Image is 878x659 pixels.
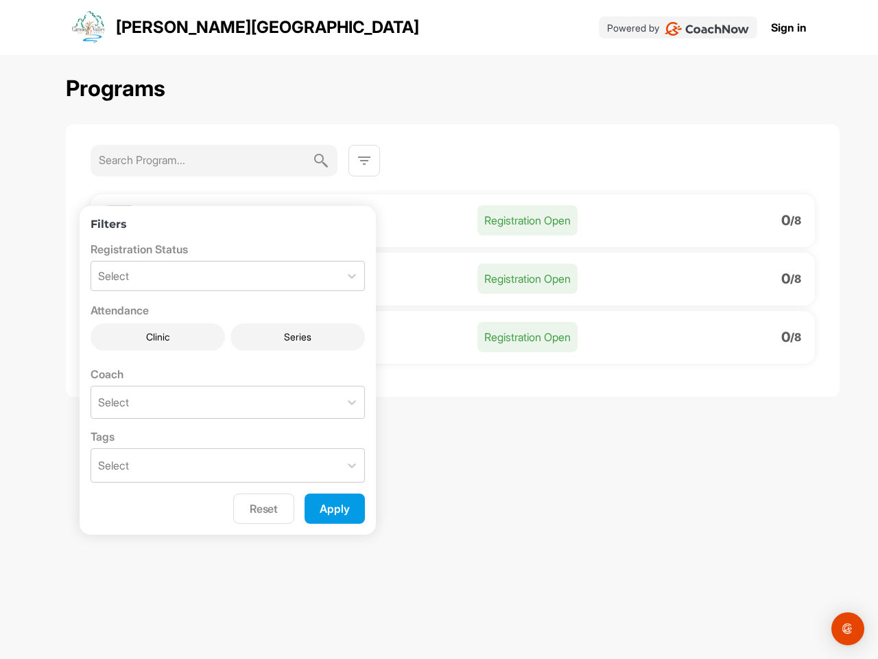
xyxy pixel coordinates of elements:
span: Attendance [91,303,149,318]
div: Select [98,457,129,474]
img: svg+xml;base64,PHN2ZyB3aWR0aD0iMjQiIGhlaWdodD0iMjQiIHZpZXdCb3g9IjAgMCAyNCAyNCIgZmlsbD0ibm9uZSIgeG... [356,152,372,169]
button: Clinic [91,323,225,351]
span: Golf Camp [149,205,204,218]
img: logo [72,11,105,44]
p: Registration Open [477,205,578,235]
div: Select [98,268,129,284]
a: Sign in [771,19,807,36]
p: Registration Open [477,322,578,352]
p: 0 [781,215,790,226]
span: Coach [91,367,123,382]
input: Search Program... [99,145,313,175]
p: / 8 [790,273,801,284]
p: Powered by [607,21,659,35]
span: Registration Status [91,242,188,257]
h3: Filters [91,206,365,242]
p: [PERSON_NAME][GEOGRAPHIC_DATA] [116,15,419,40]
img: CoachNow [665,22,749,36]
p: 0 [781,332,790,343]
p: / 8 [790,215,801,226]
button: Series [230,323,365,351]
div: Select [98,394,129,411]
div: Open Intercom Messenger [831,612,864,645]
img: svg+xml;base64,PHN2ZyB3aWR0aD0iMjQiIGhlaWdodD0iMjQiIHZpZXdCb3g9IjAgMCAyNCAyNCIgZmlsbD0ibm9uZSIgeG... [313,145,329,176]
p: Registration Open [477,264,578,294]
p: [DATE] [322,212,477,229]
p: [DATE] [322,270,477,287]
p: [DATE] [322,329,477,345]
button: Reset [233,494,294,524]
p: 0 [781,273,790,284]
img: Profile picture [104,205,135,236]
p: / 8 [790,332,801,343]
button: Apply [305,494,365,524]
h2: Programs [66,76,165,102]
span: Tags [91,430,115,444]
